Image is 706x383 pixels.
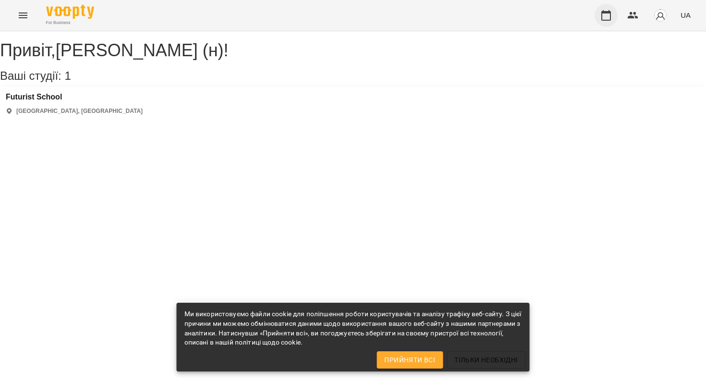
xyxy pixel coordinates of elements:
[654,9,667,22] img: avatar_s.png
[64,69,71,82] span: 1
[46,20,94,26] span: For Business
[681,10,691,20] span: UA
[46,5,94,19] img: Voopty Logo
[12,4,35,27] button: Menu
[677,6,694,24] button: UA
[16,107,143,115] p: [GEOGRAPHIC_DATA], [GEOGRAPHIC_DATA]
[6,93,143,101] a: Futurist School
